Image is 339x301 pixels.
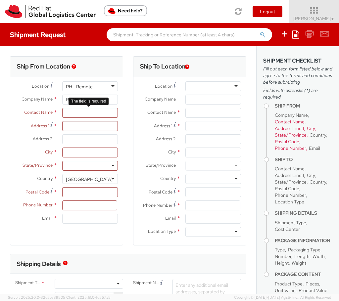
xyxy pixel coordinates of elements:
[234,295,331,300] span: Copyright © [DATE]-[DATE] Agistix Inc., All Rights Reserved
[293,16,335,21] span: [PERSON_NAME]
[275,172,304,178] span: Address Line 1
[275,179,307,185] span: State/Province
[275,166,305,172] span: Contact Name
[66,83,93,90] div: RH - Remote
[23,202,53,208] span: Phone Number
[25,189,49,195] span: Postal Code
[17,261,61,267] h3: Shipping Details
[275,157,332,162] h4: Ship To
[306,281,319,287] span: Pieces
[313,253,325,259] span: Width
[32,83,49,89] span: Location
[331,16,335,21] span: ▼
[45,149,53,155] span: City
[22,96,53,102] span: Company Name
[37,176,53,181] span: Country
[275,260,289,266] span: Height
[307,172,315,178] span: City
[275,139,299,145] span: Postal Code
[8,295,65,300] span: Server: 2025.20.0-32d5ea39505
[253,6,282,17] button: Logout
[160,176,176,181] span: Country
[17,63,70,70] h3: Ship From Location
[15,280,41,287] span: Shipment Type
[275,238,332,243] h4: Package Information
[275,247,285,253] span: Type
[275,145,306,151] span: Phone Number
[288,247,320,253] span: Packaging Type
[263,58,332,64] h3: Shipment Checklist
[309,145,320,151] span: Email
[165,215,176,221] span: Email
[263,65,332,85] span: Fill out each form listed below and agree to the terms and conditions before submitting
[10,31,66,38] h4: Shipment Request
[299,287,327,293] span: Product Value
[69,98,109,105] div: The field is required
[42,215,53,221] span: Email
[149,189,172,195] span: Postal Code
[66,295,111,300] span: Client: 2025.18.0-fd567a5
[133,280,160,287] span: Shipment Notification
[307,125,315,131] span: City
[275,192,306,198] span: Phone Number
[292,260,306,266] span: Weight
[275,199,304,205] span: Location Type
[148,229,176,234] span: Location Type
[263,87,332,100] span: Fields with asterisks (*) are required
[24,109,53,115] span: Contact Name
[294,253,310,259] span: Length
[18,293,41,301] span: Cost Center
[5,5,96,18] img: rh-logistics-00dfa346123c4ec078e1.svg
[66,176,113,183] div: [GEOGRAPHIC_DATA]
[275,186,299,192] span: Postal Code
[154,123,172,129] span: Address 1
[156,136,176,142] span: Address 2
[275,119,305,125] span: Contact Name
[104,5,147,16] button: Need help?
[146,162,176,168] span: State/Province
[31,123,49,129] span: Address 1
[275,125,304,131] span: Address Line 1
[147,109,176,115] span: Contact Name
[275,211,332,216] h4: Shipping Details
[155,83,172,89] span: Location
[275,112,308,118] span: Company Name
[145,96,176,102] span: Company Name
[275,253,291,259] span: Number
[310,132,326,138] span: Country
[275,281,303,287] span: Product Type
[310,179,326,185] span: Country
[275,272,332,277] h4: Package Content
[275,220,306,226] span: Shipment Type
[23,162,53,168] span: State/Province
[275,226,300,232] span: Cost Center
[140,63,185,70] h3: Ship To Location
[107,28,272,41] input: Shipment, Tracking or Reference Number (at least 4 chars)
[275,104,332,108] h4: Ship From
[143,202,172,208] span: Phone Number
[275,287,296,293] span: Unit Value
[168,149,176,155] span: City
[275,132,307,138] span: State/Province
[33,136,53,142] span: Address 2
